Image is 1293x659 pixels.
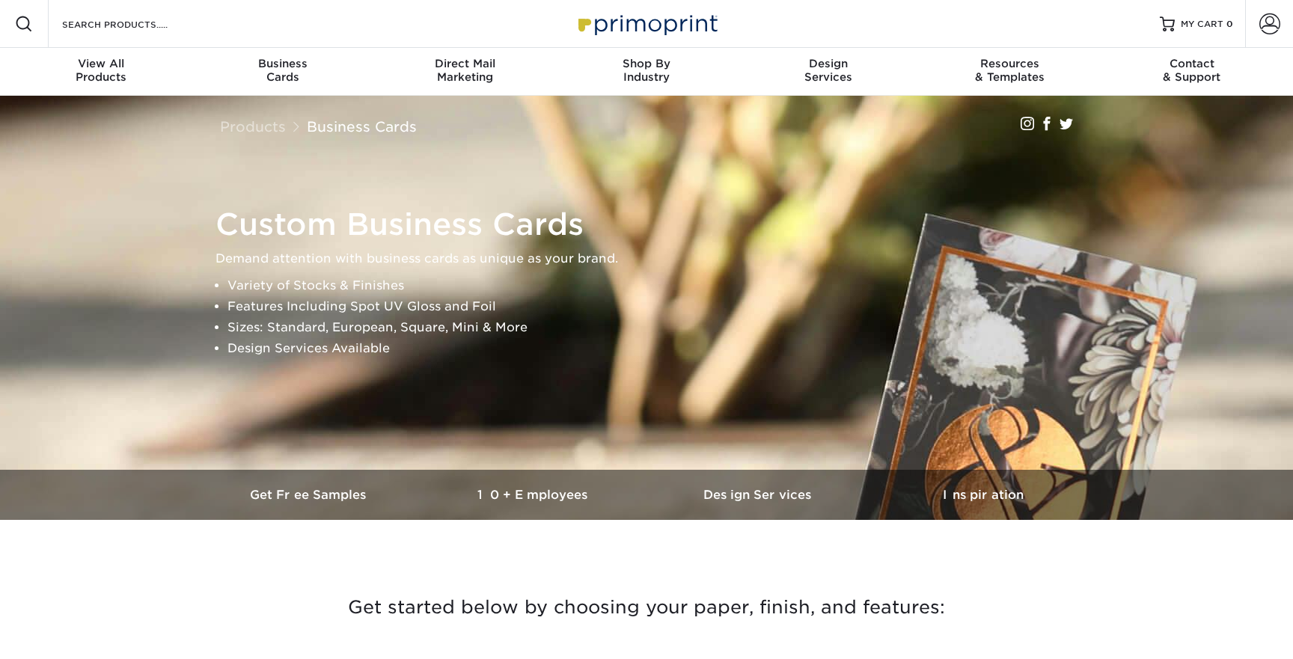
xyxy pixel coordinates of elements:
input: SEARCH PRODUCTS..... [61,15,207,33]
img: Primoprint [572,7,721,40]
li: Variety of Stocks & Finishes [227,275,1091,296]
span: Direct Mail [374,57,556,70]
a: Resources& Templates [919,48,1101,96]
div: Services [737,57,919,84]
a: Get Free Samples [198,470,422,520]
div: & Templates [919,57,1101,84]
p: Demand attention with business cards as unique as your brand. [215,248,1091,269]
span: Shop By [556,57,738,70]
a: Inspiration [871,470,1095,520]
a: Products [220,118,286,135]
a: 10+ Employees [422,470,646,520]
li: Design Services Available [227,338,1091,359]
li: Features Including Spot UV Gloss and Foil [227,296,1091,317]
span: Design [737,57,919,70]
h3: Get Free Samples [198,488,422,502]
span: MY CART [1181,18,1223,31]
a: Design Services [646,470,871,520]
h3: 10+ Employees [422,488,646,502]
span: Contact [1101,57,1283,70]
span: 0 [1226,19,1233,29]
a: Shop ByIndustry [556,48,738,96]
a: View AllProducts [10,48,192,96]
h3: Design Services [646,488,871,502]
a: Direct MailMarketing [374,48,556,96]
div: & Support [1101,57,1283,84]
a: Business Cards [307,118,417,135]
span: View All [10,57,192,70]
h3: Get started below by choosing your paper, finish, and features: [209,574,1084,641]
div: Cards [192,57,374,84]
div: Marketing [374,57,556,84]
span: Business [192,57,374,70]
div: Products [10,57,192,84]
a: Contact& Support [1101,48,1283,96]
li: Sizes: Standard, European, Square, Mini & More [227,317,1091,338]
div: Industry [556,57,738,84]
a: DesignServices [737,48,919,96]
h1: Custom Business Cards [215,206,1091,242]
a: BusinessCards [192,48,374,96]
h3: Inspiration [871,488,1095,502]
span: Resources [919,57,1101,70]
